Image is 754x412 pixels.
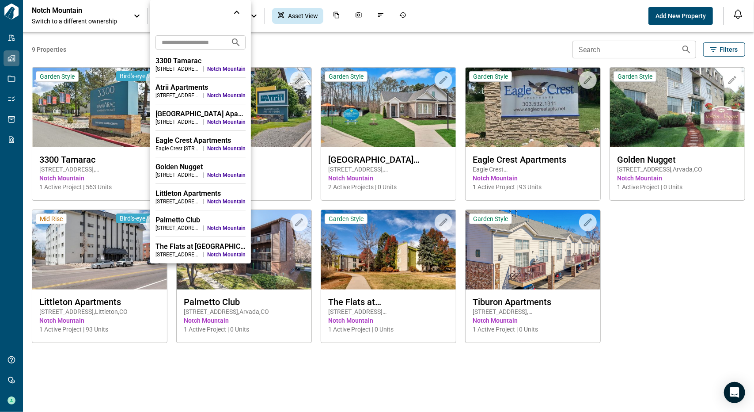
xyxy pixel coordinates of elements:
[207,118,246,126] span: Notch Mountain
[207,145,246,152] span: Notch Mountain
[155,225,200,232] div: [STREET_ADDRESS] , Arvada , CO
[155,189,246,198] div: Littleton Apartments
[227,34,245,51] button: Search projects
[207,172,246,179] span: Notch Mountain
[155,65,200,72] div: [STREET_ADDRESS] , [GEOGRAPHIC_DATA] , CO
[155,92,200,99] div: [STREET_ADDRESS] , [GEOGRAPHIC_DATA] , CO
[155,242,246,251] div: The Flats at [GEOGRAPHIC_DATA]
[155,198,200,205] div: [STREET_ADDRESS] , Littleton , CO
[155,145,200,152] div: Eagle Crest [STREET_ADDRESS] , [GEOGRAPHIC_DATA] , CO
[155,172,200,179] div: [STREET_ADDRESS] , Arvada , CO
[155,118,200,126] div: [STREET_ADDRESS] , [GEOGRAPHIC_DATA] , CO
[207,225,246,232] span: Notch Mountain
[207,198,246,205] span: Notch Mountain
[155,251,200,258] div: [STREET_ADDRESS][PERSON_NAME] , Arvada , CO
[155,83,246,92] div: Atrii Apartments
[155,216,246,225] div: Palmetto Club
[207,65,246,72] span: Notch Mountain
[155,136,246,145] div: Eagle Crest Apartments
[155,57,246,65] div: 3300 Tamarac
[155,163,246,172] div: Golden Nugget
[155,110,246,118] div: [GEOGRAPHIC_DATA] Apartments
[724,382,745,403] div: Open Intercom Messenger
[207,92,246,99] span: Notch Mountain
[207,251,246,258] span: Notch Mountain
